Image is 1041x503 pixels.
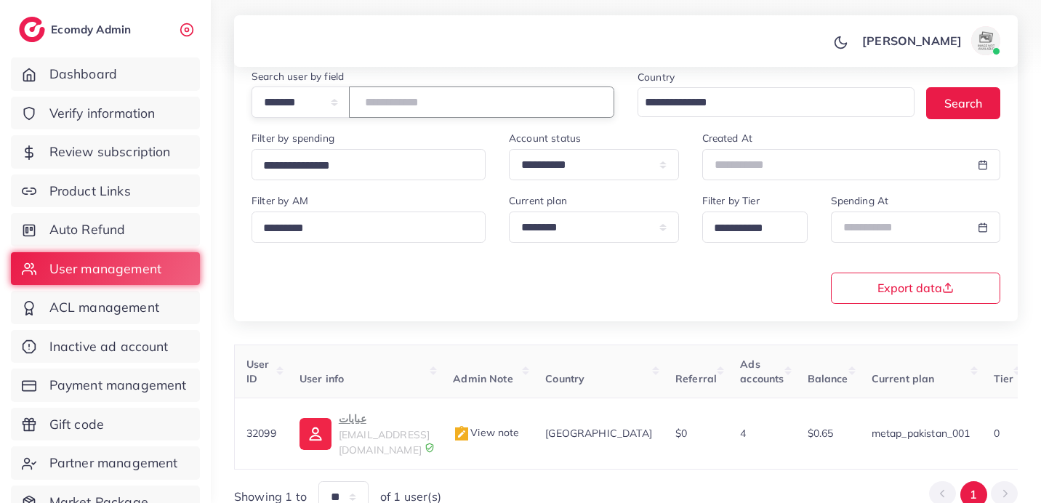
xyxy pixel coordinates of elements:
[11,330,200,363] a: Inactive ad account
[11,252,200,286] a: User management
[862,32,962,49] p: [PERSON_NAME]
[49,454,178,472] span: Partner management
[49,65,117,84] span: Dashboard
[740,427,746,440] span: 4
[49,415,104,434] span: Gift code
[675,427,687,440] span: $0
[831,273,1001,304] button: Export data
[19,17,45,42] img: logo
[640,92,896,114] input: Search for option
[11,446,200,480] a: Partner management
[808,372,848,385] span: Balance
[49,298,159,317] span: ACL management
[252,69,344,84] label: Search user by field
[709,217,789,240] input: Search for option
[11,213,200,246] a: Auto Refund
[49,142,171,161] span: Review subscription
[49,104,156,123] span: Verify information
[638,87,915,117] div: Search for option
[300,418,331,450] img: ic-user-info.36bf1079.svg
[49,376,187,395] span: Payment management
[11,135,200,169] a: Review subscription
[872,372,935,385] span: Current plan
[258,155,467,177] input: Search for option
[11,408,200,441] a: Gift code
[740,358,784,385] span: Ads accounts
[702,193,760,208] label: Filter by Tier
[994,427,1000,440] span: 0
[300,372,344,385] span: User info
[509,193,567,208] label: Current plan
[49,337,169,356] span: Inactive ad account
[425,443,435,453] img: 9CAL8B2pu8EFxCJHYAAAAldEVYdGRhdGU6Y3JlYXRlADIwMjItMTItMDlUMDQ6NTg6MzkrMDA6MDBXSlgLAAAAJXRFWHRkYXR...
[831,193,889,208] label: Spending At
[453,426,519,439] span: View note
[638,70,675,84] label: Country
[252,149,486,180] div: Search for option
[545,427,652,440] span: [GEOGRAPHIC_DATA]
[11,174,200,208] a: Product Links
[246,358,270,385] span: User ID
[702,131,753,145] label: Created At
[51,23,134,36] h2: Ecomdy Admin
[872,427,970,440] span: metap_pakistan_001
[339,410,430,427] p: عبايات
[994,372,1014,385] span: Tier
[675,372,717,385] span: Referral
[49,182,131,201] span: Product Links
[19,17,134,42] a: logoEcomdy Admin
[702,212,808,243] div: Search for option
[252,193,308,208] label: Filter by AM
[854,26,1006,55] a: [PERSON_NAME]avatar
[252,131,334,145] label: Filter by spending
[252,212,486,243] div: Search for option
[453,372,513,385] span: Admin Note
[877,282,954,294] span: Export data
[11,57,200,91] a: Dashboard
[11,291,200,324] a: ACL management
[808,427,834,440] span: $0.65
[11,97,200,130] a: Verify information
[300,410,430,457] a: عبايات[EMAIL_ADDRESS][DOMAIN_NAME]
[926,87,1000,118] button: Search
[339,428,430,456] span: [EMAIL_ADDRESS][DOMAIN_NAME]
[49,220,126,239] span: Auto Refund
[971,26,1000,55] img: avatar
[545,372,584,385] span: Country
[509,131,581,145] label: Account status
[453,425,470,443] img: admin_note.cdd0b510.svg
[246,427,276,440] span: 32099
[258,217,467,240] input: Search for option
[11,369,200,402] a: Payment management
[49,259,161,278] span: User management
